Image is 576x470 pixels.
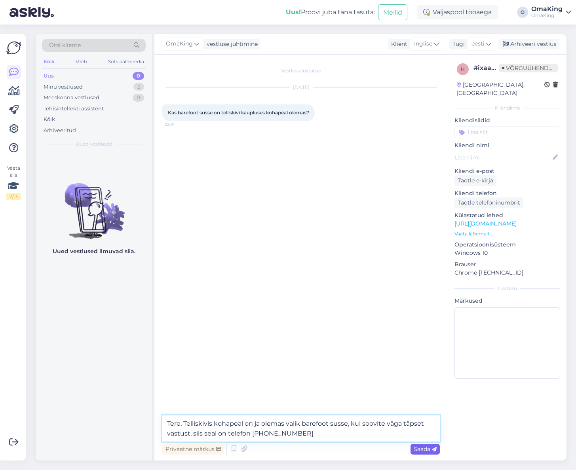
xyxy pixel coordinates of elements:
[531,6,571,19] a: OmaKingOmaKing
[452,40,465,47] font: Tugi
[391,40,407,47] font: Klient
[207,40,258,47] font: vestluse juhtimine
[44,83,83,90] font: Minu vestlused
[137,83,140,90] font: 5
[49,42,81,49] font: Otsi kliente
[510,40,556,47] font: Arhiveeri vestlus
[44,116,55,122] font: Kõik
[458,199,520,206] font: Taotle telefoninumbrit
[454,126,560,138] input: Lisa silt
[281,68,321,74] font: Vestlus alustatud
[293,84,310,90] font: [DATE]
[6,40,21,55] img: Askly logo
[471,40,485,47] font: eesti
[76,141,112,147] font: Uued vestlused
[168,110,309,116] font: Kas barefoot susse on telliskivi kaupluses kohapeal olemas?
[454,190,497,197] font: Kliendi telefon
[12,193,18,199] font: / 3
[301,8,375,16] font: Proovi juba täna tasuta:
[454,241,516,248] font: Operatsioonisüsteem
[498,285,517,291] font: Lisatasu
[531,5,563,13] font: OmaKing
[286,8,301,16] font: Uus!
[531,12,554,18] font: OmaKing
[108,59,144,64] font: Sotsiaalmeedia
[454,269,523,276] font: Chrome [TECHNICAL_ID]
[162,415,440,442] textarea: Tere, Telliskivis kohapeal on ja olemas valik barefoot susse, kui soovite väga täpset vastust, si...
[44,105,104,112] font: Tehisintellekti assistent
[44,94,99,100] font: Meeskonna vestlused
[137,94,140,100] font: 0
[454,249,488,256] font: Windows 10
[454,212,503,219] font: Külastatud lehed
[433,8,492,16] font: Väljaspool tööaega
[454,167,494,174] font: Kliendi e-post
[461,66,465,72] font: h
[454,261,476,268] font: Brauser
[506,64,567,72] font: Võrguühenduseta
[53,248,135,255] font: Uued vestlused ilmuvad siia.
[166,40,193,47] font: OmaKing
[383,9,402,16] font: Meilid
[454,220,517,227] a: [URL][DOMAIN_NAME]
[137,72,140,79] font: 0
[454,231,494,237] font: Vaata lähemalt ...
[454,142,489,149] font: Kliendi nimi
[44,72,54,79] font: Uus
[478,64,505,72] font: ixaag9iz
[454,297,483,304] font: Märkused
[473,64,478,72] font: #
[36,169,152,240] img: Vestlusi pole
[10,193,12,199] font: 2
[44,127,76,133] font: Arhiveeritud
[457,81,525,97] font: [GEOGRAPHIC_DATA], [GEOGRAPHIC_DATA]
[165,122,175,127] font: 22:01
[458,177,493,184] font: Taotle e-kirja
[165,445,215,453] font: Privaatne märkus
[44,59,55,64] font: Kõik
[414,445,430,453] font: Saada
[521,9,525,15] font: O
[495,105,520,111] font: Kliendiinfo
[414,40,432,47] font: Inglise
[378,4,407,20] button: Meilid
[454,117,490,124] font: Kliendisildid
[7,165,20,178] font: Vaata siia
[76,59,87,64] font: Veeb
[455,153,551,162] input: Lisa nimi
